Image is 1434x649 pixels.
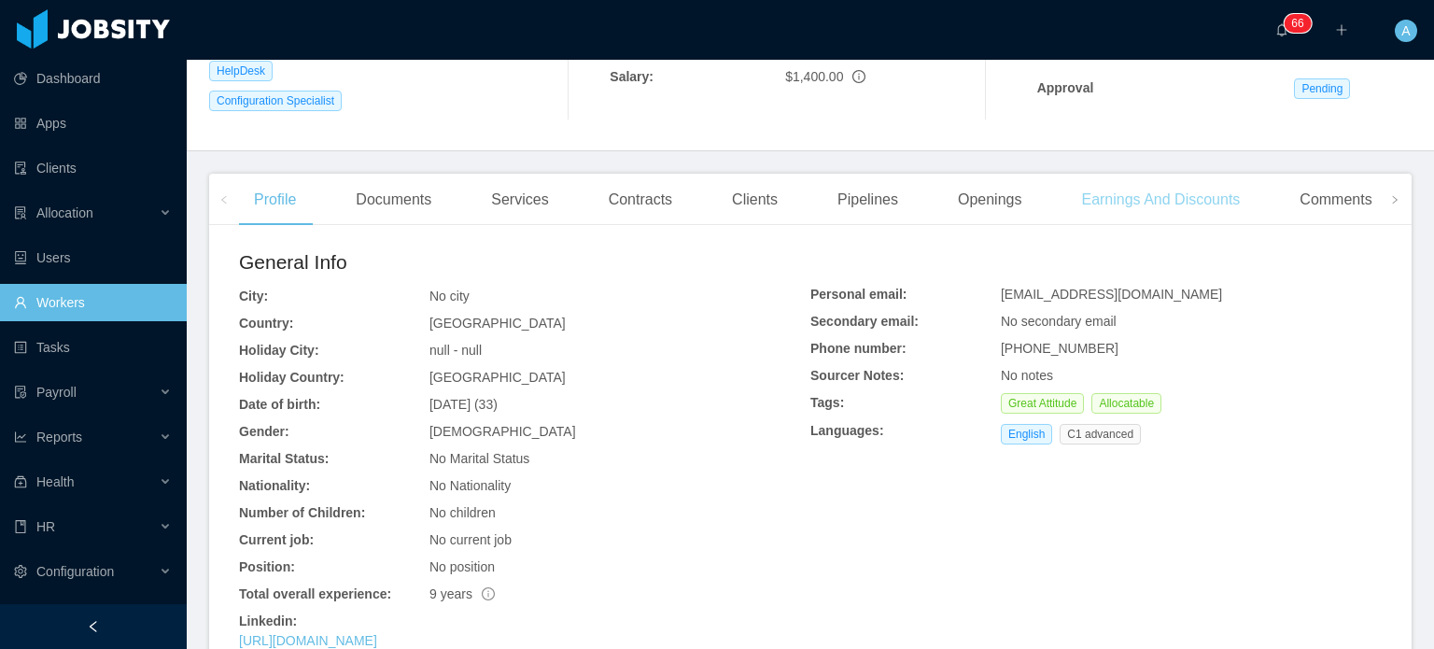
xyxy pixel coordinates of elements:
b: Date of birth: [239,397,320,412]
b: Current job: [239,532,314,547]
b: Country: [239,316,293,331]
span: [GEOGRAPHIC_DATA] [429,316,566,331]
span: No children [429,505,496,520]
i: icon: bell [1275,23,1288,36]
b: Holiday City: [239,343,319,358]
a: icon: appstoreApps [14,105,172,142]
b: Secondary email: [810,314,919,329]
b: Nationality: [239,478,310,493]
div: Clients [717,174,793,226]
i: icon: solution [14,206,27,219]
i: icon: line-chart [14,430,27,444]
b: Number of Children: [239,505,365,520]
span: No position [429,559,495,574]
div: Documents [341,174,446,226]
i: icon: medicine-box [14,475,27,488]
span: [EMAIL_ADDRESS][DOMAIN_NAME] [1001,287,1222,302]
i: icon: right [1390,195,1399,205]
span: Reports [36,430,82,444]
p: 6 [1298,14,1304,33]
span: Configuration Specialist [209,91,342,111]
span: Great Attitude [1001,393,1084,414]
b: Total overall experience: [239,586,391,601]
span: A [1401,20,1410,42]
span: No notes [1001,368,1053,383]
span: [DEMOGRAPHIC_DATA] [429,424,576,439]
b: Linkedin: [239,614,297,628]
span: Payroll [36,385,77,400]
b: City: [239,289,268,303]
span: [DATE] (33) [429,397,498,412]
div: Contracts [594,174,687,226]
span: No secondary email [1001,314,1117,329]
i: icon: book [14,520,27,533]
i: icon: setting [14,565,27,578]
div: Services [476,174,563,226]
span: Pending [1294,78,1350,99]
b: Position: [239,559,295,574]
span: $1,400.00 [785,69,843,84]
span: Health [36,474,74,489]
span: Allocatable [1091,393,1161,414]
span: Configuration [36,564,114,579]
b: Phone number: [810,341,907,356]
span: null - null [429,343,482,358]
span: Allocation [36,205,93,220]
sup: 66 [1284,14,1311,33]
div: Pipelines [822,174,913,226]
span: info-circle [482,587,495,600]
span: info-circle [852,70,865,83]
b: Gender: [239,424,289,439]
span: [GEOGRAPHIC_DATA] [429,370,566,385]
span: No Marital Status [429,451,529,466]
span: English [1001,424,1052,444]
span: 9 years [429,586,495,601]
div: Openings [943,174,1037,226]
a: [URL][DOMAIN_NAME] [239,633,377,648]
b: Holiday Country: [239,370,344,385]
a: icon: userWorkers [14,284,172,321]
a: icon: robotUsers [14,239,172,276]
div: Earnings And Discounts [1066,174,1255,226]
b: Salary: [610,69,654,84]
a: icon: pie-chartDashboard [14,60,172,97]
span: [PHONE_NUMBER] [1001,341,1118,356]
b: Tags: [810,395,844,410]
b: Personal email: [810,287,907,302]
span: C1 advanced [1060,424,1141,444]
b: Languages: [810,423,884,438]
span: No Nationality [429,478,511,493]
span: No current job [429,532,512,547]
div: Comments [1285,174,1386,226]
span: HelpDesk [209,61,273,81]
strong: Approval [1037,80,1094,95]
a: icon: profileTasks [14,329,172,366]
b: Sourcer Notes: [810,368,904,383]
h2: General Info [239,247,810,277]
div: Profile [239,174,311,226]
span: No city [429,289,470,303]
i: icon: left [219,195,229,205]
span: HR [36,519,55,534]
p: 6 [1291,14,1298,33]
a: icon: auditClients [14,149,172,187]
i: icon: plus [1335,23,1348,36]
b: Marital Status: [239,451,329,466]
i: icon: file-protect [14,386,27,399]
